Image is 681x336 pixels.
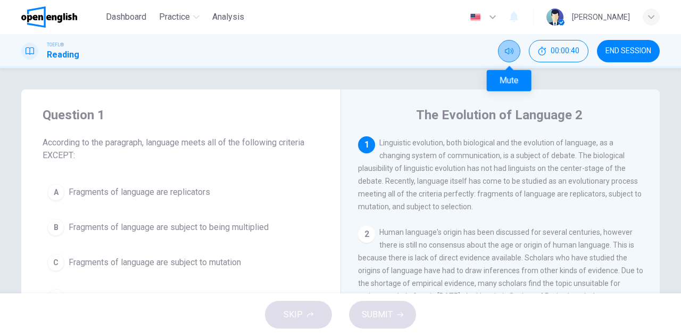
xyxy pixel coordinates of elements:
[21,6,102,28] a: OpenEnglish logo
[358,136,375,153] div: 1
[572,11,630,23] div: [PERSON_NAME]
[47,289,64,306] div: D
[155,7,204,27] button: Practice
[43,284,319,311] button: DFragments of language are subject to selection
[469,13,482,21] img: en
[529,40,588,62] button: 00:00:40
[546,9,563,26] img: Profile picture
[529,40,588,62] div: Hide
[498,40,520,62] div: Mute
[212,11,244,23] span: Analysis
[47,41,64,48] span: TOEFL®
[43,179,319,206] button: AFragments of language are replicators
[43,249,319,276] button: CFragments of language are subject to mutation
[47,48,79,61] h1: Reading
[487,70,531,91] div: Mute
[43,136,319,162] span: According to the paragraph, language meets all of the following criteria EXCEPT:
[208,7,248,27] button: Analysis
[159,11,190,23] span: Practice
[69,291,244,304] span: Fragments of language are subject to selection
[43,106,319,124] h4: Question 1
[551,47,579,55] span: 00:00:40
[21,6,77,28] img: OpenEnglish logo
[416,106,583,124] h4: The Evolution of Language 2
[47,219,64,236] div: B
[605,47,651,55] span: END SESSION
[102,7,151,27] button: Dashboard
[43,214,319,241] button: BFragments of language are subject to being multiplied
[69,186,210,199] span: Fragments of language are replicators
[69,221,269,234] span: Fragments of language are subject to being multiplied
[47,254,64,271] div: C
[69,256,241,269] span: Fragments of language are subject to mutation
[47,184,64,201] div: A
[597,40,660,62] button: END SESSION
[106,11,146,23] span: Dashboard
[358,138,642,211] span: Linguistic evolution, both biological and the evolution of language, as a changing system of comm...
[358,226,375,243] div: 2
